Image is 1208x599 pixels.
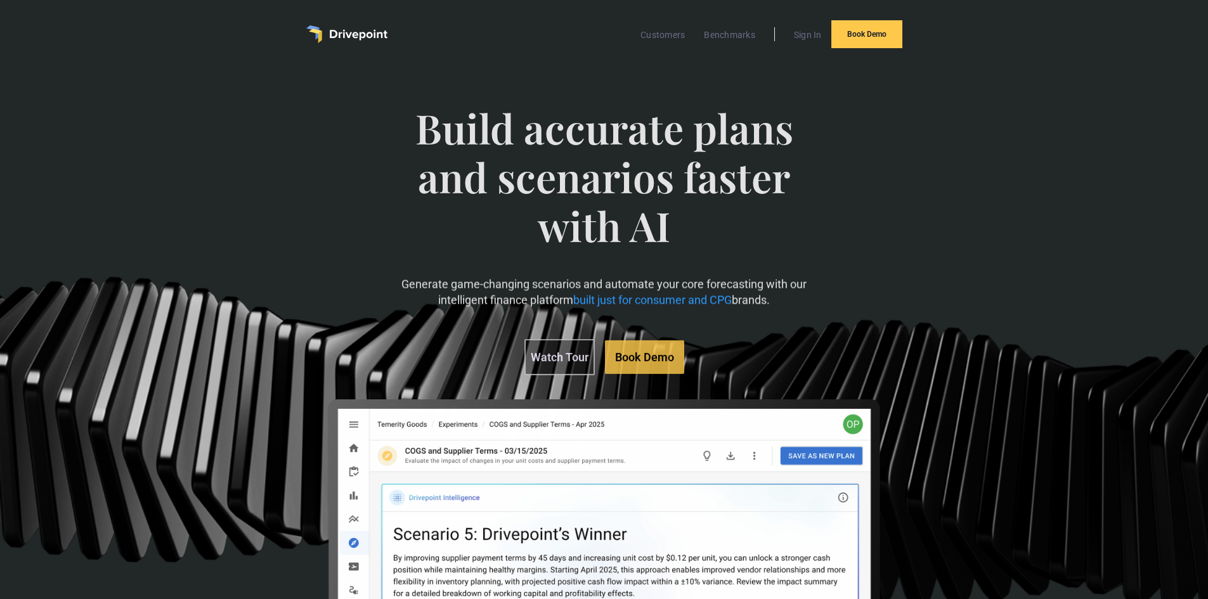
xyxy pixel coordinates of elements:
[634,27,691,43] a: Customers
[524,339,595,375] a: Watch Tour
[573,293,732,307] span: built just for consumer and CPG
[306,25,387,43] a: home
[605,340,684,374] a: Book Demo
[396,104,812,275] span: Build accurate plans and scenarios faster with AI
[396,276,812,308] p: Generate game-changing scenarios and automate your core forecasting with our intelligent finance ...
[831,20,902,48] a: Book Demo
[698,27,762,43] a: Benchmarks
[788,27,828,43] a: Sign In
